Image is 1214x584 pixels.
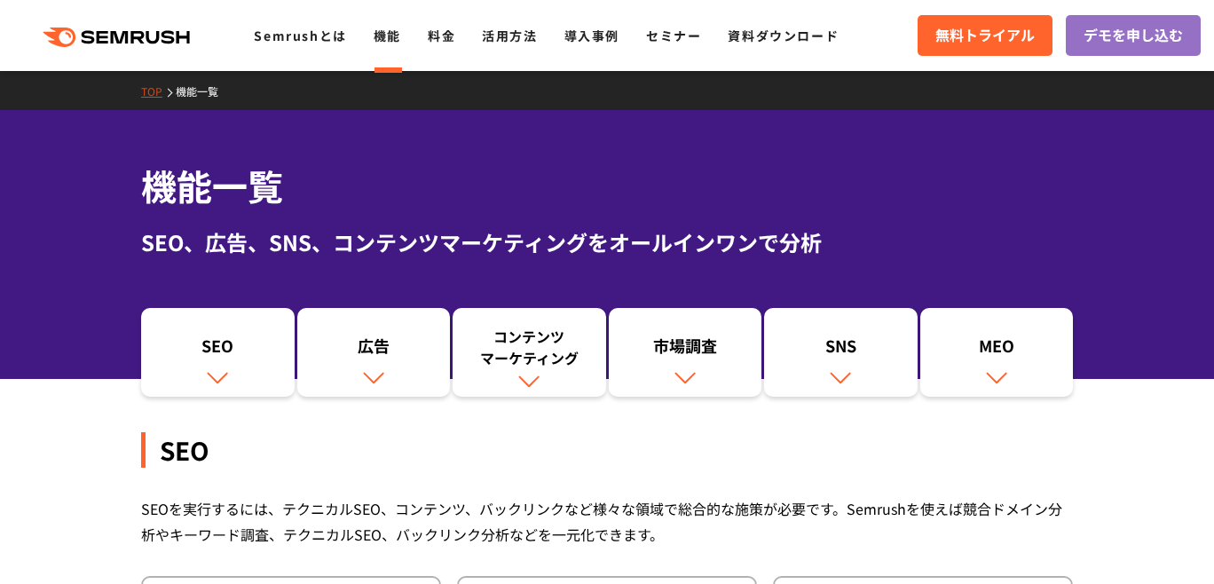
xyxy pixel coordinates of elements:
div: SNS [773,335,909,365]
div: SEO [141,432,1073,468]
span: デモを申し込む [1084,24,1183,47]
h1: 機能一覧 [141,160,1073,212]
a: 資料ダウンロード [728,27,839,44]
div: SEO、広告、SNS、コンテンツマーケティングをオールインワンで分析 [141,226,1073,258]
a: SNS [764,308,918,397]
a: 広告 [297,308,451,397]
a: 無料トライアル [918,15,1052,56]
a: コンテンツマーケティング [453,308,606,397]
a: MEO [920,308,1074,397]
a: 活用方法 [482,27,537,44]
a: 料金 [428,27,455,44]
a: 導入事例 [564,27,619,44]
a: セミナー [646,27,701,44]
a: 機能 [374,27,401,44]
a: 機能一覧 [176,83,232,99]
div: 市場調査 [618,335,753,365]
div: SEOを実行するには、テクニカルSEO、コンテンツ、バックリンクなど様々な領域で総合的な施策が必要です。Semrushを使えば競合ドメイン分析やキーワード調査、テクニカルSEO、バックリンク分析... [141,496,1073,548]
a: Semrushとは [254,27,346,44]
div: コンテンツ マーケティング [461,326,597,368]
a: TOP [141,83,176,99]
span: 無料トライアル [935,24,1035,47]
a: デモを申し込む [1066,15,1201,56]
a: SEO [141,308,295,397]
div: 広告 [306,335,442,365]
div: MEO [929,335,1065,365]
div: SEO [150,335,286,365]
a: 市場調査 [609,308,762,397]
